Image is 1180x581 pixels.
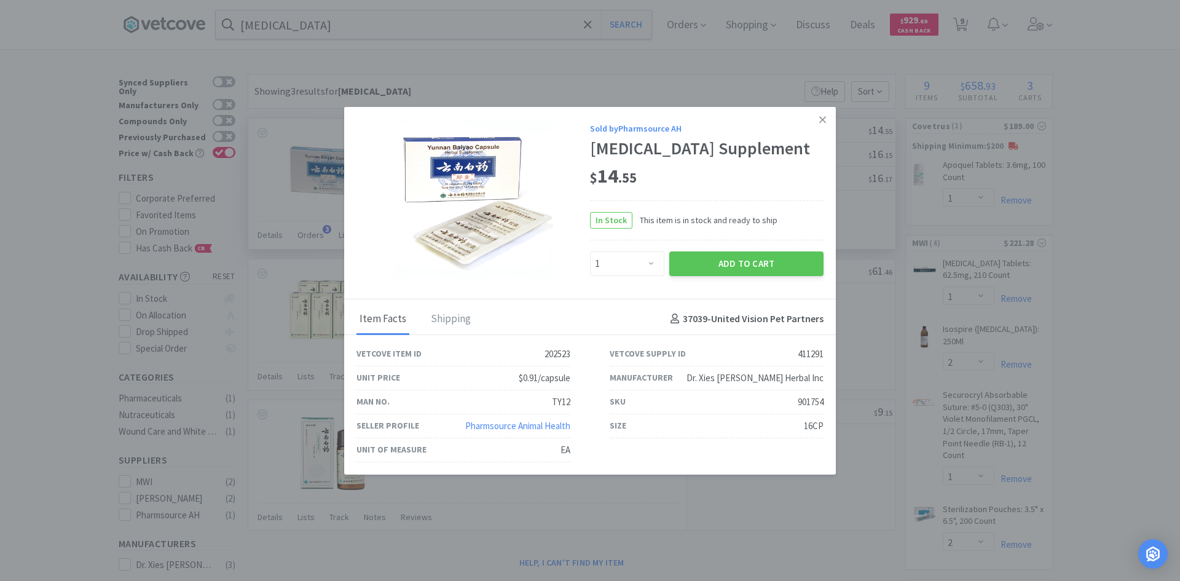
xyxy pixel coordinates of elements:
[545,347,570,362] div: 202523
[560,443,570,457] div: EA
[610,347,686,360] div: Vetcove Supply ID
[552,395,570,409] div: TY12
[428,304,474,334] div: Shipping
[590,122,824,135] div: Sold by Pharmsource AH
[591,213,632,228] span: In Stock
[356,304,409,334] div: Item Facts
[465,420,570,432] a: Pharmsource Animal Health
[356,443,427,456] div: Unit of Measure
[804,419,824,433] div: 16CP
[686,371,824,385] div: Dr. Xies [PERSON_NAME] Herbal Inc
[618,169,637,186] span: . 55
[519,371,570,385] div: $0.91/capsule
[610,395,626,408] div: SKU
[798,395,824,409] div: 901754
[356,347,422,360] div: Vetcove Item ID
[632,213,777,227] span: This item is in stock and ready to ship
[590,164,637,188] span: 14
[798,347,824,362] div: 411291
[590,138,824,159] div: [MEDICAL_DATA] Supplement
[610,419,626,432] div: Size
[666,311,824,327] h4: 37039 - United Vision Pet Partners
[1138,539,1168,569] div: Open Intercom Messenger
[590,169,597,186] span: $
[669,251,824,276] button: Add to Cart
[356,395,390,408] div: Man No.
[393,119,553,279] img: fc36dc211a1c4646b5a98ce65f49c6d2_411291.jpeg
[356,419,419,432] div: Seller Profile
[356,371,400,384] div: Unit Price
[610,371,673,384] div: Manufacturer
